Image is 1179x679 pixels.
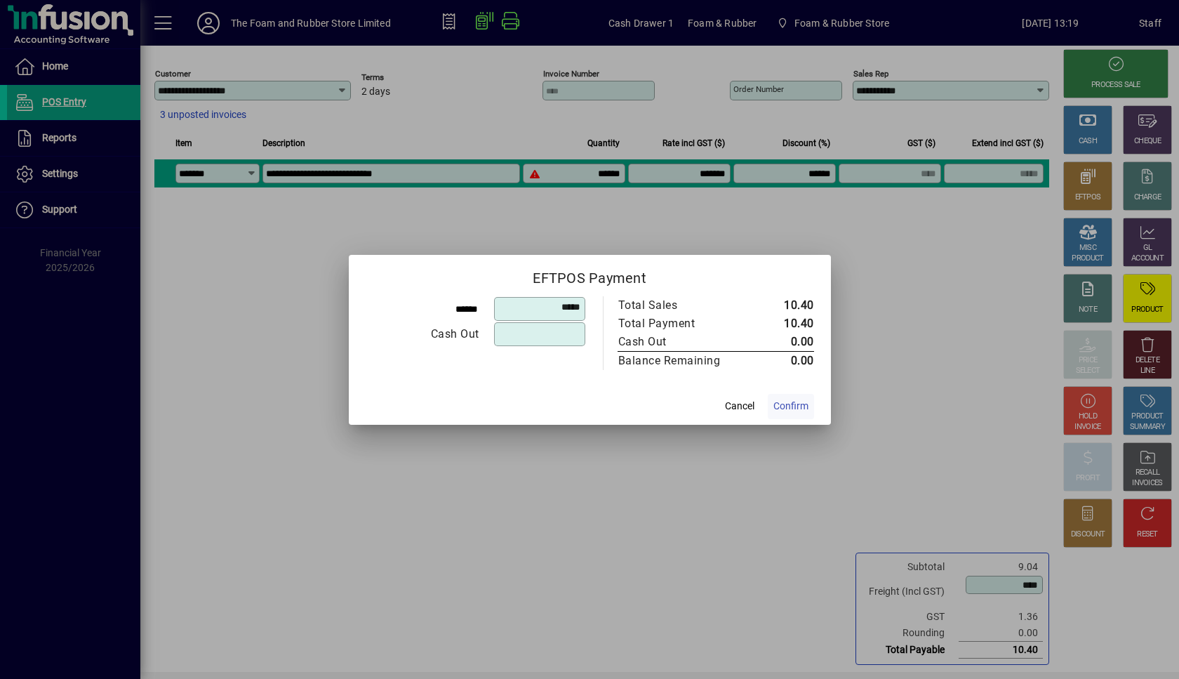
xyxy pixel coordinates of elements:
td: 10.40 [750,296,814,315]
div: Cash Out [618,334,736,350]
td: Total Sales [618,296,750,315]
span: Cancel [725,399,754,414]
div: Balance Remaining [618,352,736,369]
td: Total Payment [618,315,750,333]
button: Confirm [768,394,814,419]
span: Confirm [773,399,808,414]
td: 0.00 [750,333,814,352]
button: Cancel [717,394,762,419]
td: 0.00 [750,351,814,370]
div: Cash Out [366,326,479,343]
td: 10.40 [750,315,814,333]
h2: EFTPOS Payment [349,255,831,296]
